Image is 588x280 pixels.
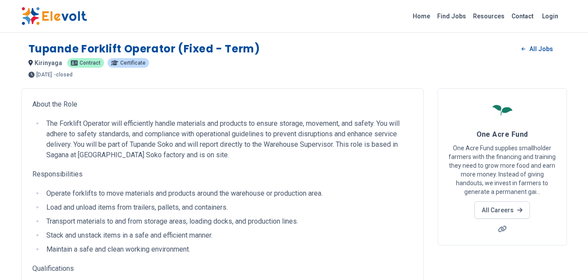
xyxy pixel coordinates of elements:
span: Contract [80,60,101,66]
li: The Forklift Operator will efficiently handle materials and products to ensure storage, movement,... [44,118,413,160]
li: Operate forklifts to move materials and products around the warehouse or production area. [44,188,413,199]
p: - closed [54,72,73,77]
p: One Acre Fund supplies smallholder farmers with the financing and training they need to grow more... [449,144,556,196]
a: All Careers [474,201,530,219]
li: Stack and unstack items in a safe and efficient manner. [44,230,413,241]
span: [DATE] [36,72,52,77]
span: One Acre Fund [477,130,528,138]
li: Transport materials to and from storage areas, loading docks, and production lines. [44,216,413,227]
a: All Jobs [515,42,560,55]
img: Elevolt [21,7,87,25]
h1: Tupande Forklift Operator (Fixed - Term) [28,42,260,56]
a: Resources [470,9,508,23]
img: One Acre Fund [491,99,513,121]
li: Load and unload items from trailers, pallets, and containers. [44,202,413,213]
p: Qualifications [32,263,413,274]
span: Certificate [120,60,146,66]
span: kirinyaga [35,59,62,66]
p: About the Role [32,99,413,110]
iframe: Chat Widget [544,238,588,280]
a: Contact [508,9,537,23]
a: Find Jobs [434,9,470,23]
a: Login [537,7,564,25]
p: Responsibilities [32,169,413,180]
a: Home [409,9,434,23]
li: Maintain a safe and clean working environment. [44,244,413,255]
